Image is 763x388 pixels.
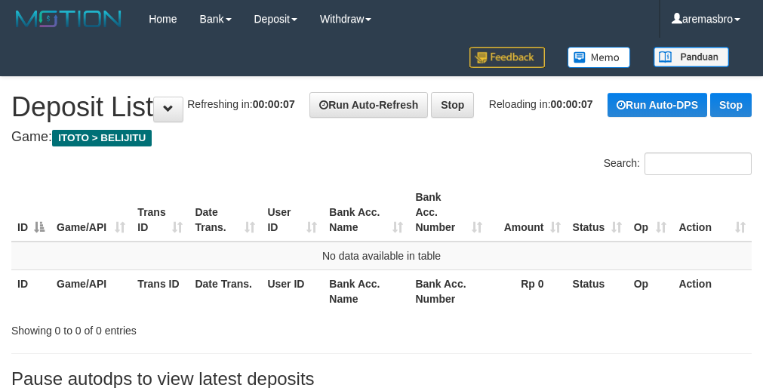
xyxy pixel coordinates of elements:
input: Search: [645,152,752,175]
h4: Game: [11,130,752,145]
th: ID [11,269,51,313]
a: Run Auto-DPS [608,93,707,117]
span: Reloading in: [489,98,593,110]
img: Button%20Memo.svg [568,47,631,68]
th: Op [628,269,673,313]
td: No data available in table [11,242,752,270]
th: Status: activate to sort column ascending [567,183,628,242]
span: Refreshing in: [187,98,294,110]
h1: Deposit List [11,92,752,122]
img: MOTION_logo.png [11,8,126,30]
img: panduan.png [654,47,729,67]
th: Game/API: activate to sort column ascending [51,183,131,242]
img: Feedback.jpg [469,47,545,68]
span: ITOTO > BELIJITU [52,130,152,146]
th: Action: activate to sort column ascending [672,183,752,242]
th: Bank Acc. Number [409,269,488,313]
a: Stop [431,92,474,118]
th: Date Trans.: activate to sort column ascending [189,183,261,242]
th: Bank Acc. Name [323,269,409,313]
th: User ID [261,269,323,313]
th: Bank Acc. Number: activate to sort column ascending [409,183,488,242]
div: Showing 0 to 0 of 0 entries [11,317,306,338]
th: Rp 0 [488,269,567,313]
a: Run Auto-Refresh [309,92,428,118]
a: Stop [710,93,752,117]
strong: 00:00:07 [551,98,593,110]
th: ID: activate to sort column descending [11,183,51,242]
th: Date Trans. [189,269,261,313]
th: Trans ID [131,269,189,313]
th: Trans ID: activate to sort column ascending [131,183,189,242]
th: User ID: activate to sort column ascending [261,183,323,242]
strong: 00:00:07 [253,98,295,110]
th: Bank Acc. Name: activate to sort column ascending [323,183,409,242]
th: Amount: activate to sort column ascending [488,183,567,242]
th: Status [567,269,628,313]
th: Game/API [51,269,131,313]
th: Action [672,269,752,313]
th: Op: activate to sort column ascending [628,183,673,242]
label: Search: [604,152,752,175]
